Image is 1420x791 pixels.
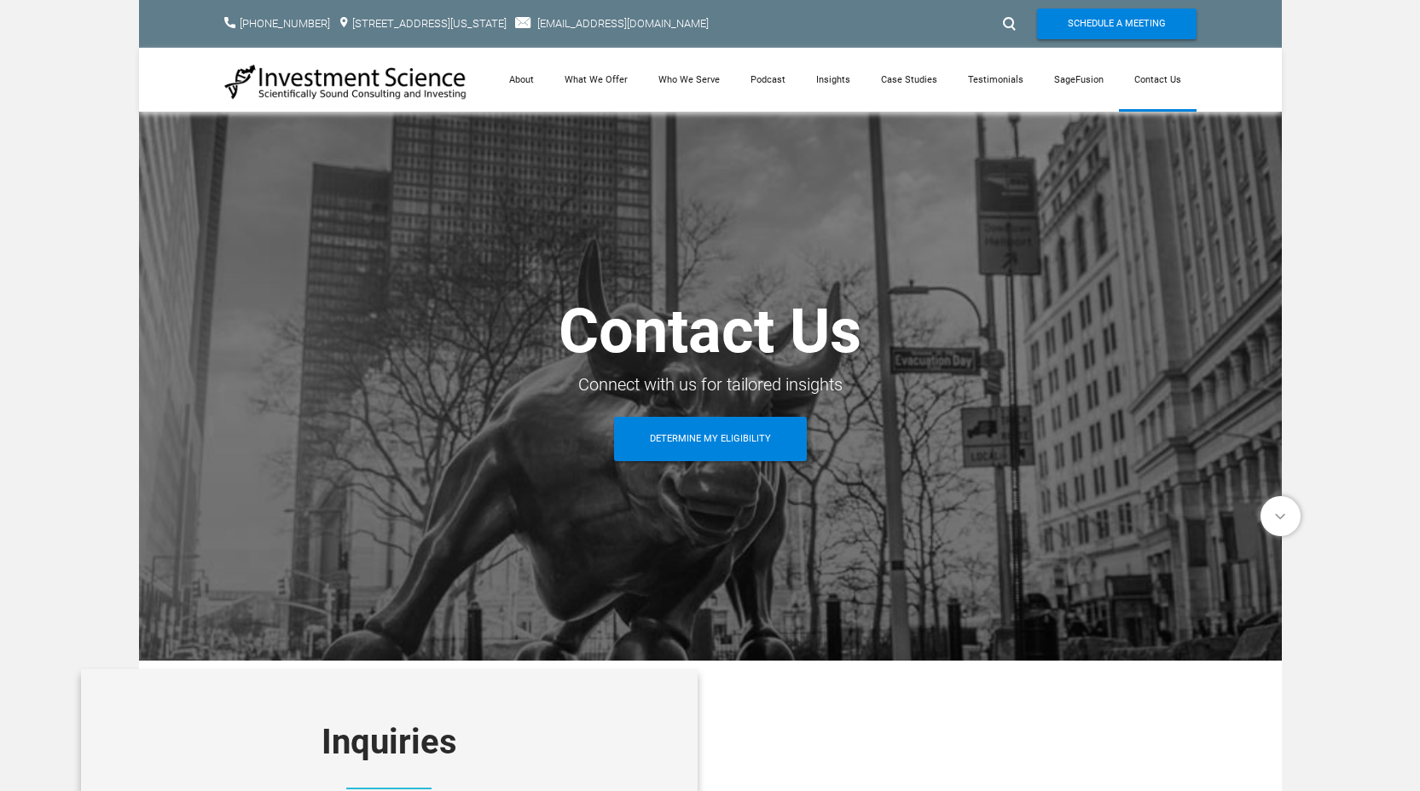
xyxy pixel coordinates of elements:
a: About [494,48,549,112]
a: Who We Serve [643,48,735,112]
a: Case Studies [866,48,953,112]
span: Determine My Eligibility [650,417,771,461]
img: Picture [346,788,432,789]
a: Contact Us [1119,48,1197,112]
a: [STREET_ADDRESS][US_STATE]​ [352,17,507,30]
a: [PHONE_NUMBER] [240,17,330,30]
font: Inquiries [322,722,457,762]
a: Podcast [735,48,801,112]
a: Schedule A Meeting [1037,9,1197,39]
img: Investment Science | NYC Consulting Services [224,63,467,101]
a: Testimonials [953,48,1039,112]
a: Insights [801,48,866,112]
a: What We Offer [549,48,643,112]
span: Schedule A Meeting [1068,9,1166,39]
a: Determine My Eligibility [614,417,807,461]
a: SageFusion [1039,48,1119,112]
div: ​Connect with us for tailored insights [224,369,1197,400]
a: [EMAIL_ADDRESS][DOMAIN_NAME] [537,17,709,30]
span: Contact Us​​​​ [559,295,861,367]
